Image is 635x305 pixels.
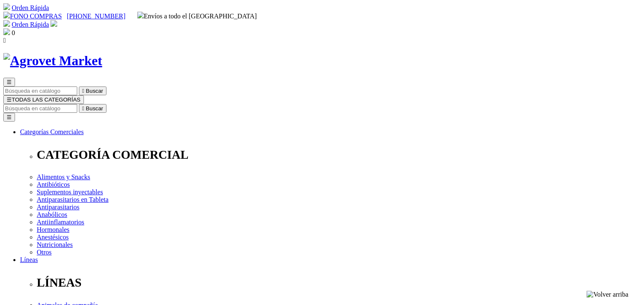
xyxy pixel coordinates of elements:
button:  Buscar [79,86,106,95]
img: shopping-cart.svg [3,20,10,27]
a: Anabólicos [37,211,67,218]
input: Buscar [3,104,77,113]
button: ☰ [3,78,15,86]
img: shopping-bag.svg [3,28,10,35]
span: 0 [12,29,15,36]
button: ☰TODAS LAS CATEGORÍAS [3,95,84,104]
span: ☰ [7,97,12,103]
a: Hormonales [37,226,69,233]
a: Categorías Comerciales [20,128,83,135]
a: Antibióticos [37,181,70,188]
img: shopping-cart.svg [3,3,10,10]
img: delivery-truck.svg [137,12,144,18]
a: Líneas [20,256,38,263]
span: Buscar [86,88,103,94]
i:  [82,105,84,112]
button:  Buscar [79,104,106,113]
a: Suplementos inyectables [37,188,103,196]
span: Envíos a todo el [GEOGRAPHIC_DATA] [137,13,257,20]
img: phone.svg [3,12,10,18]
a: FONO COMPRAS [3,13,62,20]
a: Acceda a su cuenta de cliente [51,21,57,28]
a: Orden Rápida [12,21,49,28]
input: Buscar [3,86,77,95]
img: Volver arriba [587,291,628,298]
img: Agrovet Market [3,53,102,69]
i:  [82,88,84,94]
a: [PHONE_NUMBER] [67,13,125,20]
span: ☰ [7,79,12,85]
a: Alimentos y Snacks [37,173,90,180]
p: LÍNEAS [37,276,632,290]
span: Buscar [86,105,103,112]
a: Antiparasitarios [37,203,79,211]
a: Antiinflamatorios [37,219,84,226]
p: CATEGORÍA COMERCIAL [37,148,632,162]
img: user.svg [51,20,57,27]
a: Antiparasitarios en Tableta [37,196,109,203]
button: ☰ [3,113,15,122]
a: Anestésicos [37,234,68,241]
a: Otros [37,249,52,256]
a: Orden Rápida [12,4,49,11]
i:  [3,37,6,44]
a: Nutricionales [37,241,73,248]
